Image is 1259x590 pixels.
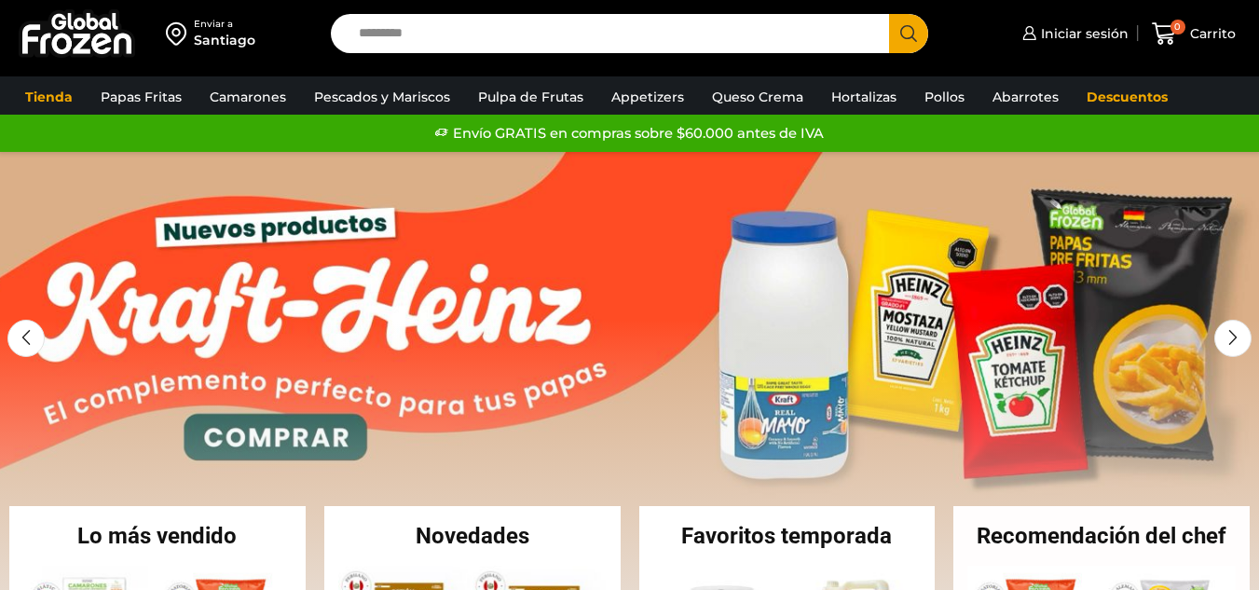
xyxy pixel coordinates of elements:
div: Enviar a [194,18,255,31]
div: Santiago [194,31,255,49]
a: Iniciar sesión [1018,15,1129,52]
div: Next slide [1214,320,1252,357]
h2: Lo más vendido [9,525,306,547]
h2: Recomendación del chef [953,525,1250,547]
a: Pulpa de Frutas [469,79,593,115]
div: Previous slide [7,320,45,357]
a: Tienda [16,79,82,115]
span: Carrito [1185,24,1236,43]
a: Pescados y Mariscos [305,79,459,115]
a: Descuentos [1077,79,1177,115]
span: 0 [1170,20,1185,34]
a: Camarones [200,79,295,115]
a: Pollos [915,79,974,115]
a: Papas Fritas [91,79,191,115]
a: Hortalizas [822,79,906,115]
a: Appetizers [602,79,693,115]
a: 0 Carrito [1147,12,1240,56]
h2: Novedades [324,525,621,547]
h2: Favoritos temporada [639,525,936,547]
a: Queso Crema [703,79,813,115]
img: address-field-icon.svg [166,18,194,49]
a: Abarrotes [983,79,1068,115]
span: Iniciar sesión [1036,24,1129,43]
button: Search button [889,14,928,53]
